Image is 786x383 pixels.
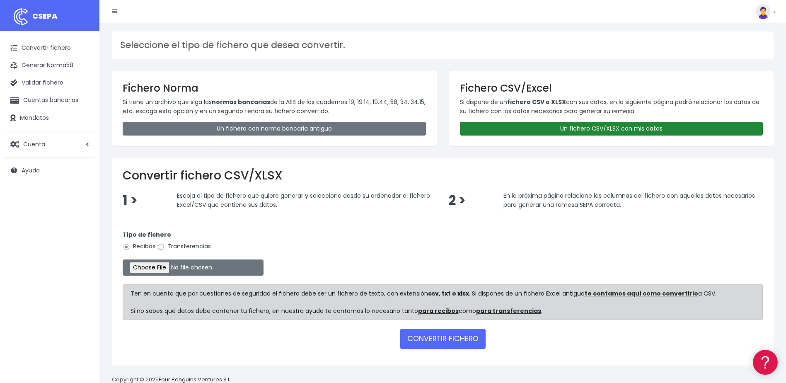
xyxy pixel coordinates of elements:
img: profile [756,4,771,19]
label: Recibos [123,242,155,251]
a: Ayuda [4,162,95,179]
a: te contamos aquí como convertirlo [585,289,698,298]
a: Generar Norma58 [4,57,95,74]
strong: Tipo de fichero [123,230,171,239]
strong: csv, txt o xlsx [428,289,469,298]
label: Transferencias [157,242,211,251]
a: Validar fichero [4,74,95,92]
div: Ten en cuenta que por cuestiones de seguridad el fichero debe ser un fichero de texto, con extens... [123,284,763,320]
a: para transferencias [476,307,541,315]
h3: Fichero Norma [123,82,426,94]
strong: normas bancarias [212,98,270,106]
span: 1 > [123,191,138,209]
span: CSEPA [32,11,58,21]
strong: fichero CSV o XLSX [507,98,566,106]
button: CONVERTIR FICHERO [400,329,486,349]
span: Cuenta [23,140,45,148]
h2: Convertir fichero CSV/XLSX [123,169,763,183]
a: Cuenta [4,136,95,153]
a: Mandatos [4,109,95,127]
p: Si tiene un archivo que siga las de la AEB de los cuadernos 19, 19.14, 19.44, 58, 34, 34.15, etc.... [123,97,426,116]
h3: Fichero CSV/Excel [460,82,763,94]
a: Un fichero CSV/XLSX con mis datos [460,122,763,136]
span: Ayuda [22,166,40,175]
span: En la próxima página relacione las columnas del fichero con aquellos datos necesarios para genera... [503,191,755,209]
a: Un fichero con norma bancaria antiguo [123,122,426,136]
h3: Seleccione el tipo de fichero que desea convertir. [120,40,765,51]
p: Si dispone de un con sus datos, en la siguiente página podrá relacionar los datos de su fichero c... [460,97,763,116]
a: Cuentas bancarias [4,92,95,109]
span: 2 > [449,191,466,209]
a: Convertir fichero [4,39,95,57]
img: logo [10,6,31,27]
a: para recibos [418,307,459,315]
span: Escoja el tipo de fichero que quiere generar y seleccione desde su ordenador el fichero Excel/CSV... [177,191,430,209]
